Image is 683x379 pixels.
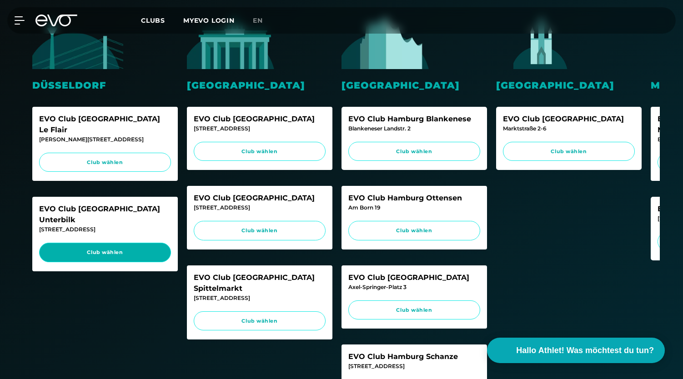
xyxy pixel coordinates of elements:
[348,114,480,125] div: EVO Club Hamburg Blankenese
[202,317,317,325] span: Club wählen
[503,142,635,161] a: Club wählen
[194,221,326,240] a: Club wählen
[39,135,171,144] div: [PERSON_NAME][STREET_ADDRESS]
[39,243,171,262] a: Club wählen
[141,16,165,25] span: Clubs
[348,221,480,240] a: Club wählen
[183,16,235,25] a: MYEVO LOGIN
[194,125,326,133] div: [STREET_ADDRESS]
[194,311,326,331] a: Club wählen
[194,272,326,294] div: EVO Club [GEOGRAPHIC_DATA] Spittelmarkt
[39,114,171,135] div: EVO Club [GEOGRAPHIC_DATA] Le Flair
[487,338,665,363] button: Hallo Athlet! Was möchtest du tun?
[202,148,317,155] span: Club wählen
[348,351,480,362] div: EVO Club Hamburg Schanze
[496,78,642,92] div: [GEOGRAPHIC_DATA]
[187,78,332,92] div: [GEOGRAPHIC_DATA]
[253,15,274,26] a: en
[202,227,317,234] span: Club wählen
[253,16,263,25] span: en
[48,249,162,256] span: Club wählen
[348,125,480,133] div: Blankeneser Landstr. 2
[512,148,626,155] span: Club wählen
[194,204,326,212] div: [STREET_ADDRESS]
[503,125,635,133] div: Marktstraße 2-6
[39,153,171,172] a: Club wählen
[194,142,326,161] a: Club wählen
[503,114,635,125] div: EVO Club [GEOGRAPHIC_DATA]
[39,225,171,234] div: [STREET_ADDRESS]
[141,16,183,25] a: Clubs
[516,344,654,357] span: Hallo Athlet! Was möchtest du tun?
[194,114,326,125] div: EVO Club [GEOGRAPHIC_DATA]
[348,193,480,204] div: EVO Club Hamburg Ottensen
[39,204,171,225] div: EVO Club [GEOGRAPHIC_DATA] Unterbilk
[357,148,472,155] span: Club wählen
[348,204,480,212] div: Am Born 19
[348,300,480,320] a: Club wählen
[194,294,326,302] div: [STREET_ADDRESS]
[348,272,480,283] div: EVO Club [GEOGRAPHIC_DATA]
[348,142,480,161] a: Club wählen
[32,78,178,92] div: Düsseldorf
[341,78,487,92] div: [GEOGRAPHIC_DATA]
[348,283,480,291] div: Axel-Springer-Platz 3
[48,159,162,166] span: Club wählen
[357,306,472,314] span: Club wählen
[194,193,326,204] div: EVO Club [GEOGRAPHIC_DATA]
[348,362,480,370] div: [STREET_ADDRESS]
[357,227,472,234] span: Club wählen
